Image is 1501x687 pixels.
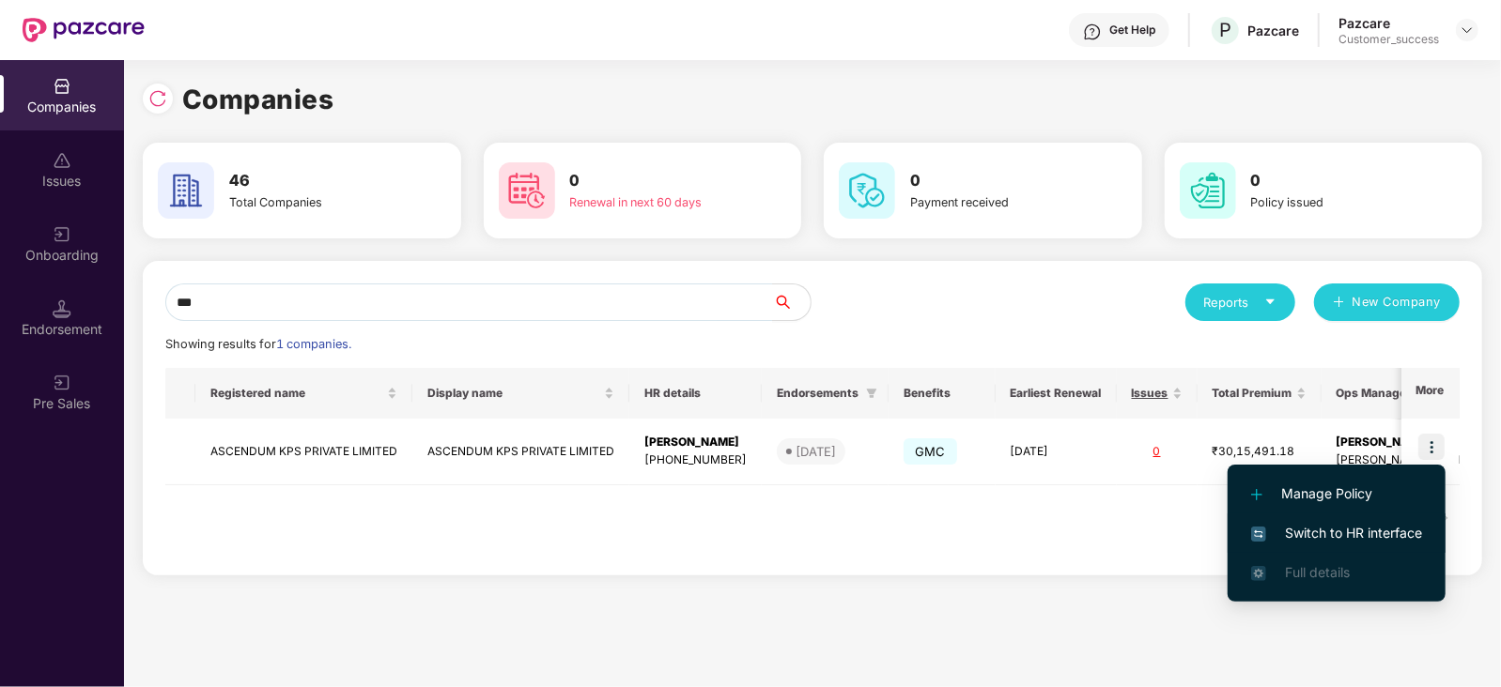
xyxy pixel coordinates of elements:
div: Renewal in next 60 days [570,193,732,212]
img: svg+xml;base64,PHN2ZyBpZD0iRHJvcGRvd24tMzJ4MzIiIHhtbG5zPSJodHRwOi8vd3d3LnczLm9yZy8yMDAwL3N2ZyIgd2... [1460,23,1475,38]
div: Pazcare [1247,22,1299,39]
img: New Pazcare Logo [23,18,145,42]
img: svg+xml;base64,PHN2ZyB3aWR0aD0iMjAiIGhlaWdodD0iMjAiIHZpZXdCb3g9IjAgMCAyMCAyMCIgZmlsbD0ibm9uZSIgeG... [53,374,71,392]
span: search [772,295,811,310]
th: Earliest Renewal [996,368,1117,419]
span: filter [866,388,877,399]
div: Reports [1204,293,1277,312]
h3: 46 [229,169,391,193]
span: filter [862,382,881,405]
th: HR details [629,368,762,419]
span: New Company [1353,293,1442,312]
span: Endorsements [777,386,859,401]
span: Display name [427,386,600,401]
div: ₹30,15,491.18 [1213,443,1307,461]
div: Get Help [1109,23,1155,38]
img: svg+xml;base64,PHN2ZyBpZD0iQ29tcGFuaWVzIiB4bWxucz0iaHR0cDovL3d3dy53My5vcmcvMjAwMC9zdmciIHdpZHRoPS... [53,77,71,96]
img: svg+xml;base64,PHN2ZyB4bWxucz0iaHR0cDovL3d3dy53My5vcmcvMjAwMC9zdmciIHdpZHRoPSIxMi4yMDEiIGhlaWdodD... [1251,489,1262,500]
div: 0 [1132,443,1183,461]
div: [PERSON_NAME] [644,434,747,451]
div: Total Companies [229,193,391,212]
span: caret-down [1264,296,1277,308]
img: svg+xml;base64,PHN2ZyB4bWxucz0iaHR0cDovL3d3dy53My5vcmcvMjAwMC9zdmciIHdpZHRoPSIxNiIgaGVpZ2h0PSIxNi... [1251,527,1266,542]
img: svg+xml;base64,PHN2ZyB4bWxucz0iaHR0cDovL3d3dy53My5vcmcvMjAwMC9zdmciIHdpZHRoPSIxNi4zNjMiIGhlaWdodD... [1251,566,1266,581]
span: Showing results for [165,337,351,351]
h1: Companies [182,79,334,120]
img: svg+xml;base64,PHN2ZyB4bWxucz0iaHR0cDovL3d3dy53My5vcmcvMjAwMC9zdmciIHdpZHRoPSI2MCIgaGVpZ2h0PSI2MC... [499,162,555,219]
th: Issues [1117,368,1198,419]
td: ASCENDUM KPS PRIVATE LIMITED [195,419,412,485]
span: plus [1333,296,1345,311]
span: Manage Policy [1251,483,1422,504]
th: Benefits [889,368,996,419]
div: Customer_success [1339,32,1439,47]
img: svg+xml;base64,PHN2ZyB3aWR0aD0iMTQuNSIgaGVpZ2h0PSIxNC41IiB2aWV3Qm94PSIwIDAgMTYgMTYiIGZpbGw9Im5vbm... [53,299,71,318]
span: Issues [1132,386,1168,401]
div: Payment received [910,193,1072,212]
div: [DATE] [796,442,836,461]
img: svg+xml;base64,PHN2ZyBpZD0iSXNzdWVzX2Rpc2FibGVkIiB4bWxucz0iaHR0cDovL3d3dy53My5vcmcvMjAwMC9zdmciIH... [53,151,71,170]
th: More [1401,368,1460,419]
img: svg+xml;base64,PHN2ZyB4bWxucz0iaHR0cDovL3d3dy53My5vcmcvMjAwMC9zdmciIHdpZHRoPSI2MCIgaGVpZ2h0PSI2MC... [839,162,895,219]
th: Total Premium [1198,368,1322,419]
span: Switch to HR interface [1251,523,1422,543]
h3: 0 [1251,169,1413,193]
button: plusNew Company [1314,283,1460,321]
span: GMC [904,438,957,465]
th: Registered name [195,368,412,419]
div: [PHONE_NUMBER] [644,451,747,469]
img: svg+xml;base64,PHN2ZyBpZD0iUmVsb2FkLTMyeDMyIiB4bWxucz0iaHR0cDovL3d3dy53My5vcmcvMjAwMC9zdmciIHdpZH... [148,89,167,108]
span: Full details [1285,564,1350,580]
h3: 0 [570,169,732,193]
button: search [772,283,812,321]
span: Registered name [210,386,383,401]
img: svg+xml;base64,PHN2ZyB4bWxucz0iaHR0cDovL3d3dy53My5vcmcvMjAwMC9zdmciIHdpZHRoPSI2MCIgaGVpZ2h0PSI2MC... [158,162,214,219]
div: Pazcare [1339,14,1439,32]
td: [DATE] [996,419,1117,485]
td: ASCENDUM KPS PRIVATE LIMITED [412,419,629,485]
th: Display name [412,368,629,419]
span: P [1219,19,1231,41]
h3: 0 [910,169,1072,193]
img: svg+xml;base64,PHN2ZyB3aWR0aD0iMjAiIGhlaWdodD0iMjAiIHZpZXdCb3g9IjAgMCAyMCAyMCIgZmlsbD0ibm9uZSIgeG... [53,225,71,244]
span: 1 companies. [276,337,351,351]
img: svg+xml;base64,PHN2ZyB4bWxucz0iaHR0cDovL3d3dy53My5vcmcvMjAwMC9zdmciIHdpZHRoPSI2MCIgaGVpZ2h0PSI2MC... [1180,162,1236,219]
img: svg+xml;base64,PHN2ZyBpZD0iSGVscC0zMngzMiIgeG1sbnM9Imh0dHA6Ly93d3cudzMub3JnLzIwMDAvc3ZnIiB3aWR0aD... [1083,23,1102,41]
span: Total Premium [1213,386,1292,401]
div: Policy issued [1251,193,1413,212]
img: icon [1418,434,1445,460]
